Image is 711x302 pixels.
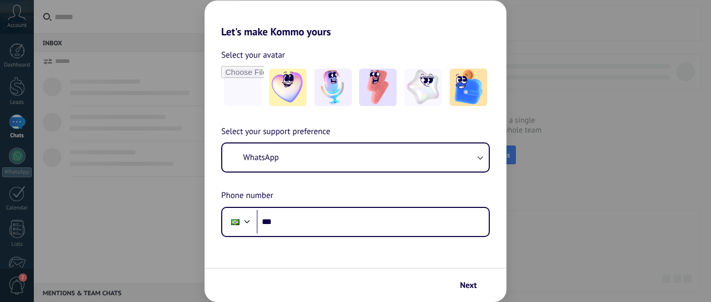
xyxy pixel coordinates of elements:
[455,277,491,294] button: Next
[243,152,279,163] span: WhatsApp
[221,48,285,62] span: Select your avatar
[225,211,245,233] div: Brazil: + 55
[450,69,487,106] img: -5.jpeg
[359,69,397,106] img: -3.jpeg
[205,1,506,38] h2: Let's make Kommo yours
[221,189,273,203] span: Phone number
[460,282,477,289] span: Next
[222,143,489,172] button: WhatsApp
[221,125,331,139] span: Select your support preference
[269,69,307,106] img: -1.jpeg
[404,69,442,106] img: -4.jpeg
[314,69,352,106] img: -2.jpeg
